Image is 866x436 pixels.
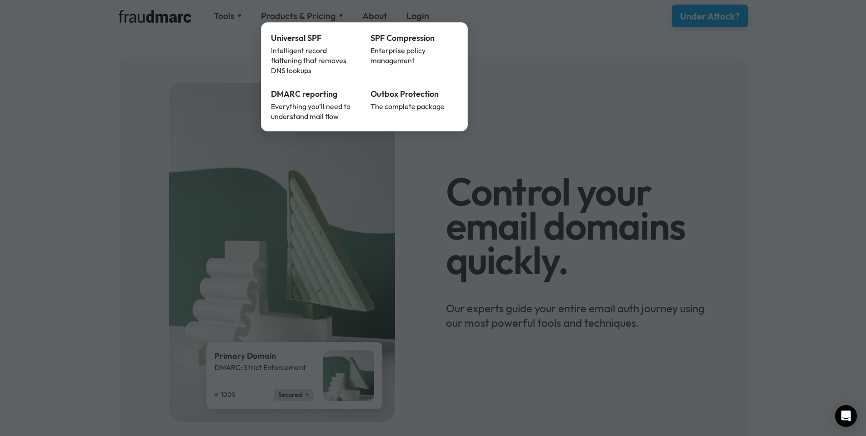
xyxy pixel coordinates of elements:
[271,101,358,121] div: Everything you’ll need to understand mail flow
[835,405,857,427] div: Open Intercom Messenger
[261,22,468,131] nav: Products & Pricing
[265,82,365,128] a: DMARC reportingEverything you’ll need to understand mail flow
[271,45,358,75] div: Intelligent record flattening that removes DNS lookups
[271,32,358,44] div: Universal SPF
[370,45,458,65] div: Enterprise policy management
[370,32,458,44] div: SPF Compression
[370,101,458,111] div: The complete package
[265,26,365,82] a: Universal SPFIntelligent record flattening that removes DNS lookups
[364,26,464,82] a: SPF CompressionEnterprise policy management
[364,82,464,128] a: Outbox ProtectionThe complete package
[271,88,358,100] div: DMARC reporting
[370,88,458,100] div: Outbox Protection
